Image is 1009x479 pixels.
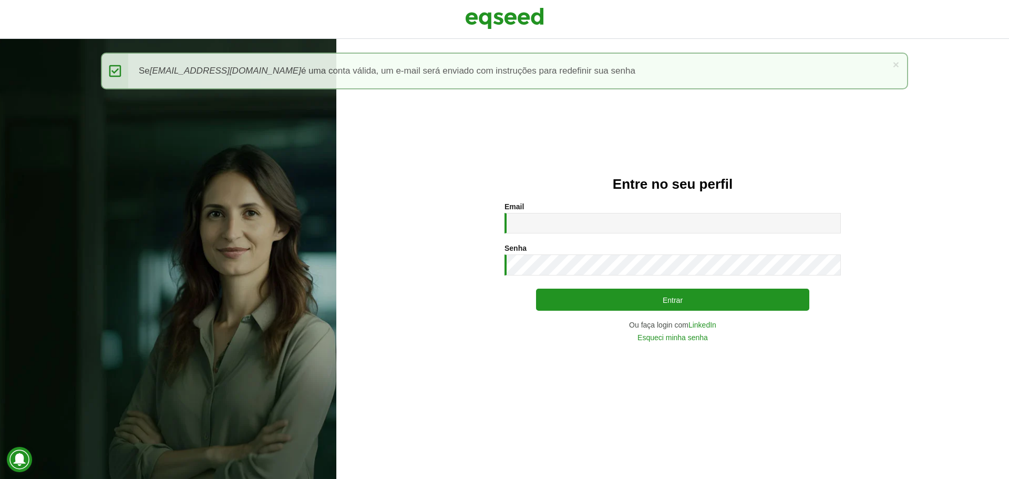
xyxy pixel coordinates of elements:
h2: Entre no seu perfil [357,177,988,192]
a: × [893,59,899,70]
a: LinkedIn [688,321,716,329]
label: Senha [504,244,527,252]
button: Entrar [536,289,809,311]
label: Email [504,203,524,210]
div: Ou faça login com [504,321,841,329]
img: EqSeed Logo [465,5,544,32]
a: Esqueci minha senha [637,334,708,341]
div: Se é uma conta válida, um e-mail será enviado com instruções para redefinir sua senha [101,53,908,89]
em: [EMAIL_ADDRESS][DOMAIN_NAME] [150,66,301,76]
